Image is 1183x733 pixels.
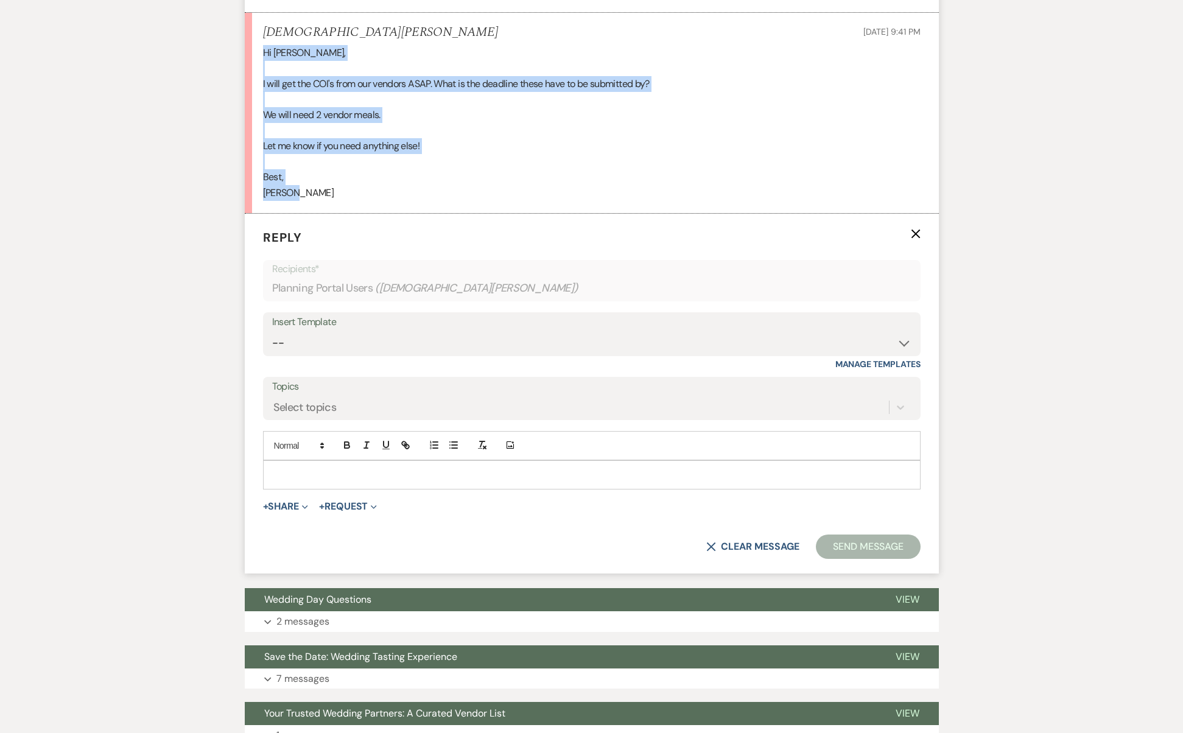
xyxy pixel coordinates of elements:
[245,645,876,668] button: Save the Date: Wedding Tasting Experience
[264,707,505,720] span: Your Trusted Wedding Partners: A Curated Vendor List
[863,26,920,37] span: [DATE] 9:41 PM
[896,650,919,663] span: View
[263,76,921,92] p: I will get the COI's from our vendors ASAP. What is the deadline these have to be submitted by?
[276,671,329,687] p: 7 messages
[272,261,911,277] p: Recipients*
[876,702,939,725] button: View
[245,588,876,611] button: Wedding Day Questions
[245,702,876,725] button: Your Trusted Wedding Partners: A Curated Vendor List
[706,542,799,552] button: Clear message
[272,314,911,331] div: Insert Template
[245,611,939,632] button: 2 messages
[264,593,371,606] span: Wedding Day Questions
[263,25,499,40] h5: [DEMOGRAPHIC_DATA][PERSON_NAME]
[375,280,578,296] span: ( [DEMOGRAPHIC_DATA][PERSON_NAME] )
[263,169,921,185] p: Best,
[263,230,302,245] span: Reply
[276,614,329,630] p: 2 messages
[263,138,921,154] p: Let me know if you need anything else!
[263,185,921,201] p: [PERSON_NAME]
[876,588,939,611] button: View
[263,502,269,511] span: +
[272,276,911,300] div: Planning Portal Users
[319,502,325,511] span: +
[896,593,919,606] span: View
[245,668,939,689] button: 7 messages
[272,378,911,396] label: Topics
[896,707,919,720] span: View
[263,502,309,511] button: Share
[835,359,921,370] a: Manage Templates
[263,45,921,61] p: Hi [PERSON_NAME],
[319,502,377,511] button: Request
[264,650,457,663] span: Save the Date: Wedding Tasting Experience
[816,535,920,559] button: Send Message
[876,645,939,668] button: View
[273,399,337,415] div: Select topics
[263,107,921,123] p: We will need 2 vendor meals.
